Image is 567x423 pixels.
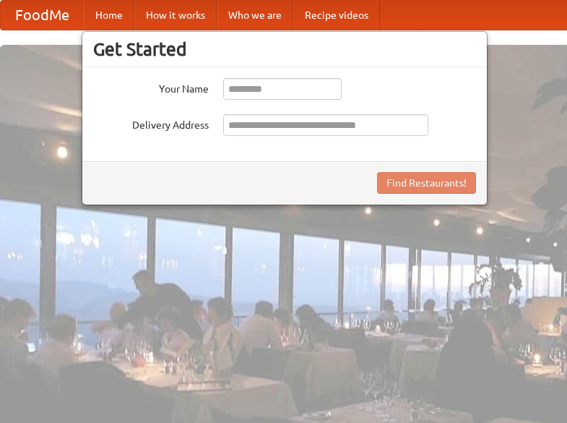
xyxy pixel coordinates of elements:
[377,172,476,194] button: Find Restaurants!
[293,1,380,30] a: Recipe videos
[134,1,217,30] a: How it works
[93,114,209,132] label: Delivery Address
[93,38,476,60] h3: Get Started
[93,78,209,96] label: Your Name
[1,1,84,30] a: FoodMe
[84,1,134,30] a: Home
[217,1,293,30] a: Who we are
